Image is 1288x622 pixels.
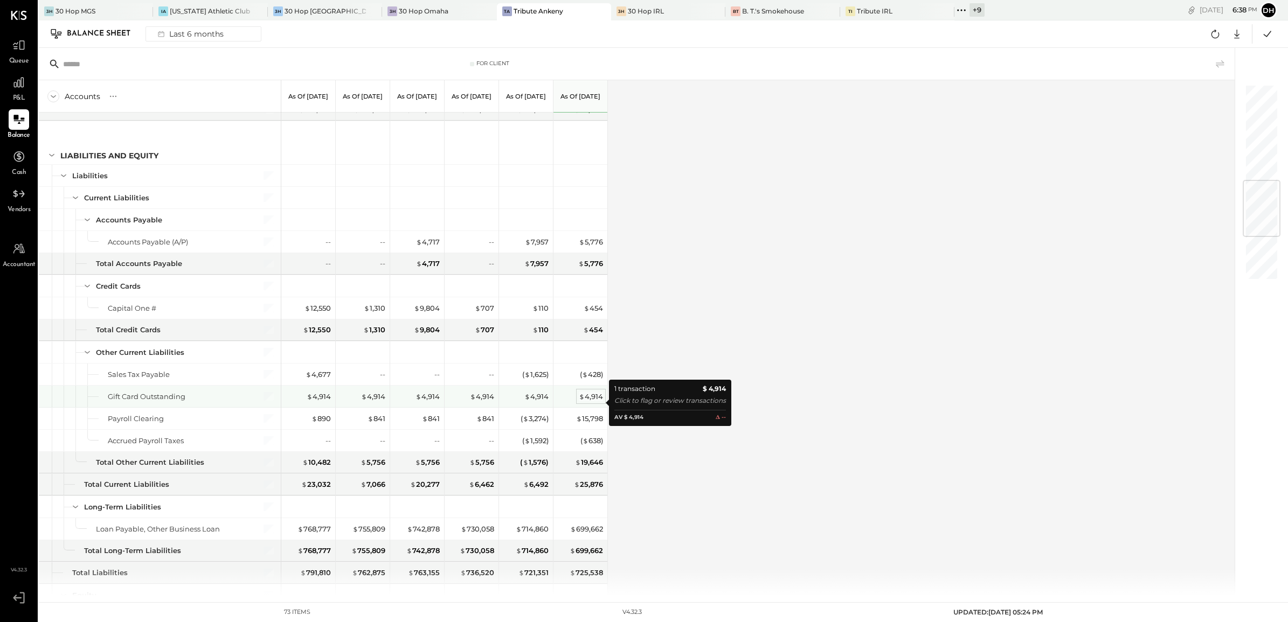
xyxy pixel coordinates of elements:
[65,91,100,102] div: Accounts
[302,457,331,467] div: 10,482
[363,325,369,334] span: $
[522,369,549,380] div: ( 1,625 )
[306,369,331,380] div: 4,677
[560,93,600,100] p: As of [DATE]
[742,6,804,16] div: B. T.'s Smokehouse
[108,303,156,313] div: Capital One #
[96,215,162,225] div: Accounts Payable
[361,479,385,490] div: 7,066
[301,479,331,490] div: 23,032
[72,568,128,578] div: Total Liabilities
[576,414,603,424] div: 15,798
[416,237,422,246] span: $
[416,259,422,268] span: $
[570,568,603,578] div: 725,538
[297,546,331,556] div: 768,777
[304,304,310,312] span: $
[406,546,412,555] span: $
[302,458,308,466] span: $
[579,237,585,246] span: $
[1186,4,1197,16] div: copy link
[579,392,585,401] span: $
[461,524,494,534] div: 730,058
[570,525,576,533] span: $
[284,608,310,617] div: 73 items
[84,546,181,556] div: Total Long-Term Liabilities
[406,546,440,556] div: 742,878
[574,479,603,490] div: 25,876
[524,370,530,379] span: $
[469,479,494,490] div: 6,462
[72,590,96,600] div: Equity
[524,258,549,269] div: 7,957
[307,392,331,402] div: 4,914
[716,413,726,422] b: 𝚫 --
[579,392,603,402] div: 4,914
[407,524,440,534] div: 742,878
[343,93,383,100] p: As of [DATE]
[522,436,549,446] div: ( 1,592 )
[579,237,603,247] div: 5,776
[416,258,440,269] div: 4,717
[414,303,440,313] div: 9,804
[297,546,303,555] span: $
[1,239,37,270] a: Accountant
[731,6,740,16] div: BT
[614,413,643,422] div: AV $ 4,914
[532,325,538,334] span: $
[575,458,581,466] span: $
[410,479,440,490] div: 20,277
[461,525,467,533] span: $
[524,392,530,401] span: $
[524,392,549,402] div: 4,914
[570,546,576,555] span: $
[422,414,440,424] div: 841
[532,303,549,313] div: 110
[352,525,358,533] span: $
[12,168,26,178] span: Cash
[363,325,385,335] div: 1,310
[407,525,413,533] span: $
[524,259,530,268] span: $
[475,304,481,312] span: $
[617,6,626,16] div: 3H
[361,392,367,401] span: $
[9,57,29,66] span: Queue
[352,524,385,534] div: 755,809
[304,303,331,313] div: 12,550
[475,325,494,335] div: 707
[416,392,440,402] div: 4,914
[628,6,664,16] div: 30 Hop IRL
[361,480,366,488] span: $
[96,347,184,358] div: Other Current Liabilities
[300,568,331,578] div: 791,810
[514,6,563,16] div: Tribute Ankeny
[614,383,655,394] div: 1 transaction
[857,6,892,16] div: Tribute IRL
[1,35,37,66] a: Queue
[414,304,420,312] span: $
[415,457,440,467] div: 5,756
[108,237,188,247] div: Accounts Payable (A/P)
[368,414,373,423] span: $
[502,6,512,16] div: TA
[525,237,531,246] span: $
[583,325,603,335] div: 454
[408,568,440,578] div: 763,155
[475,325,481,334] span: $
[397,93,437,100] p: As of [DATE]
[434,369,440,380] div: --
[60,150,158,161] div: LIABILITIES AND EQUITY
[170,6,250,16] div: [US_STATE] Athletic Club
[518,568,549,578] div: 721,351
[288,93,328,100] p: As of [DATE]
[306,370,311,379] span: $
[380,258,385,269] div: --
[460,546,466,555] span: $
[326,237,331,247] div: --
[84,479,169,490] div: Total Current Liabilities
[96,281,141,291] div: Credit Cards
[408,568,414,577] span: $
[96,524,220,534] div: Loan Payable, Other Business Loan
[416,392,421,401] span: $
